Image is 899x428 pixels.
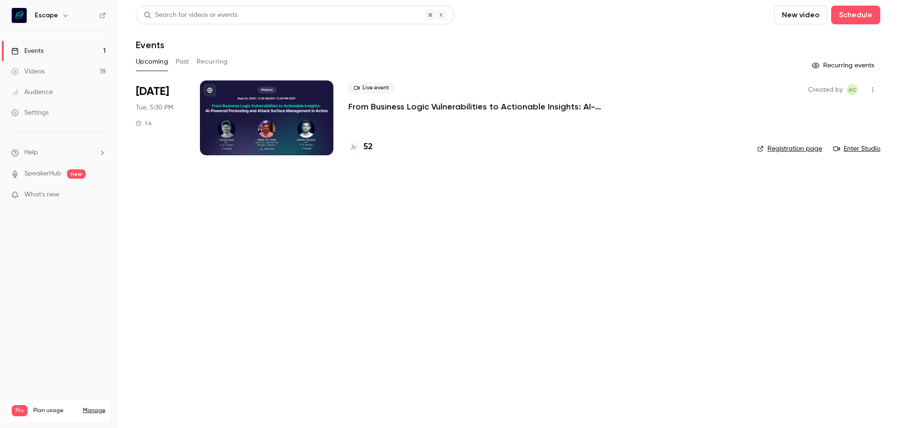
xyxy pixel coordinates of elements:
[848,84,856,95] span: AC
[95,191,106,199] iframe: Noticeable Trigger
[136,80,185,155] div: Sep 23 Tue, 5:30 PM (Europe/Amsterdam)
[348,101,629,112] a: From Business Logic Vulnerabilities to Actionable Insights: AI-powered Pentesting + ASM in Action
[136,120,152,127] div: 1 h
[197,54,228,69] button: Recurring
[11,148,106,158] li: help-dropdown-opener
[136,54,168,69] button: Upcoming
[136,39,164,51] h1: Events
[757,144,822,153] a: Registration page
[136,84,169,99] span: [DATE]
[24,190,59,200] span: What's new
[11,108,49,117] div: Settings
[833,144,880,153] a: Enter Studio
[35,11,58,20] h6: Escape
[11,46,44,56] div: Events
[24,169,61,179] a: SpeakerHub
[348,141,373,153] a: 52
[363,141,373,153] h4: 52
[12,405,28,416] span: Pro
[831,6,880,24] button: Schedule
[24,148,38,158] span: Help
[348,82,395,94] span: Live event
[33,407,77,414] span: Plan usage
[847,84,858,95] span: Alexandra Charikova
[136,103,173,112] span: Tue, 5:30 PM
[83,407,105,414] a: Manage
[808,58,880,73] button: Recurring events
[12,8,27,23] img: Escape
[176,54,189,69] button: Past
[808,84,843,95] span: Created by
[67,169,86,179] span: new
[144,10,237,20] div: Search for videos or events
[774,6,827,24] button: New video
[11,87,53,97] div: Audience
[11,67,44,76] div: Videos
